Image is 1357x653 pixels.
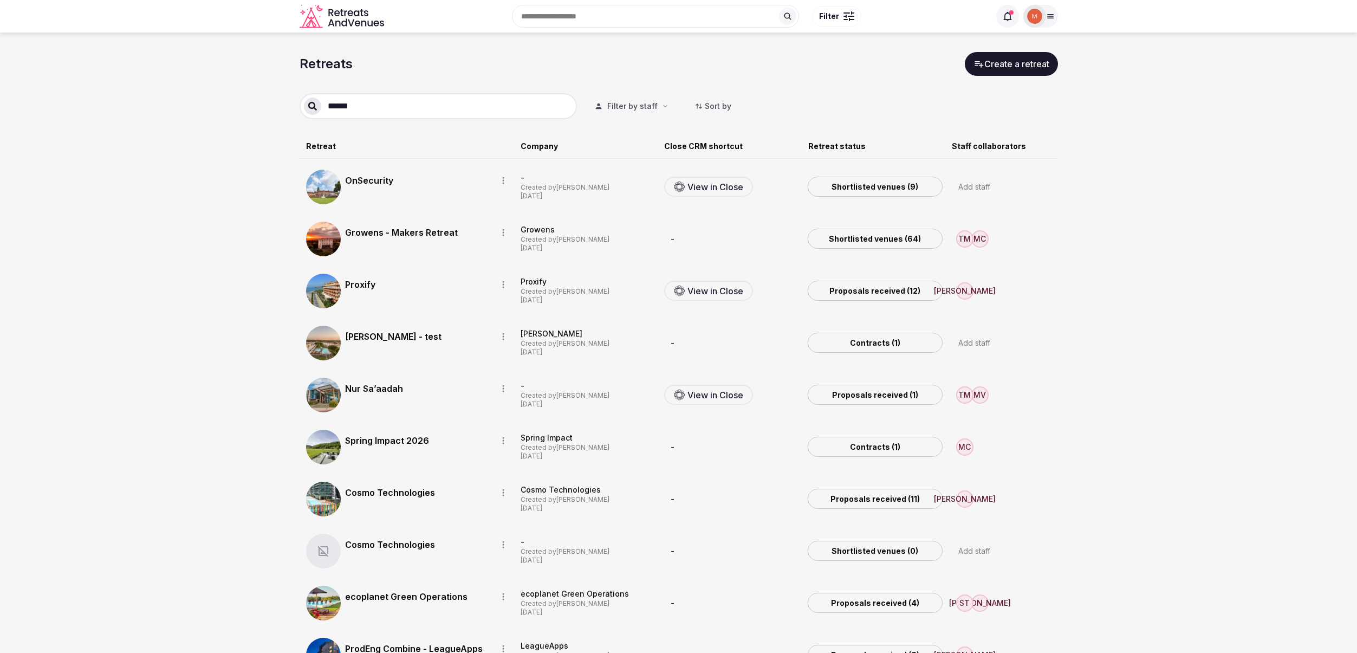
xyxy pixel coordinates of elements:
div: Created by [PERSON_NAME] [521,495,655,505]
a: Visit the homepage [300,4,386,29]
a: Shortlisted venues (0) [808,541,943,561]
div: Created by [PERSON_NAME] [521,183,655,192]
div: [DATE] [521,452,655,461]
div: Created by [PERSON_NAME] [521,599,655,609]
a: Shortlisted venues (64) [808,229,943,249]
div: - [664,441,799,454]
div: TM [957,387,972,403]
div: [DATE] [521,400,655,409]
span: Filter by staff [607,101,658,112]
div: - [664,232,799,245]
div: - [521,536,655,547]
div: [DATE] [521,192,655,201]
a: Growens - Makers Retreat [345,226,488,239]
div: Created by [PERSON_NAME] [521,287,655,296]
div: [PERSON_NAME] [521,328,655,339]
a: View in Close [664,385,753,405]
a: Shortlisted venues (9) [808,177,943,197]
div: MC [957,439,972,455]
img: Top retreat image for Cosmo Technologies [306,482,341,516]
a: View in Close [664,177,753,197]
a: Contracts (1) [808,437,943,457]
a: Proposals received (12) [808,281,943,301]
div: - [664,545,799,558]
a: Proxify [345,278,488,291]
div: MC [972,231,988,247]
svg: Retreats and Venues company logo [300,4,386,29]
a: Proposals received (11) [808,489,943,509]
div: Cosmo Technologies [521,484,655,495]
img: Top retreat image for ecoplanet Green Operations [306,586,341,620]
div: [DATE] [521,608,655,617]
div: Add staff [958,180,990,193]
img: Top retreat image for Growens - Makers Retreat [306,222,341,256]
div: TM [957,231,972,247]
button: Sort by [686,94,741,119]
div: [DATE] [521,348,655,357]
span: Filter [819,11,839,22]
a: [PERSON_NAME] - test [345,330,488,343]
div: MV [972,387,988,403]
a: Proposals received (1) [808,385,943,405]
div: ecoplanet Green Operations [521,589,655,599]
div: Created by [PERSON_NAME] [521,235,655,244]
span: Staff collaborators [952,141,1026,151]
a: Spring Impact 2026 [345,434,488,447]
div: Created by [PERSON_NAME] [521,547,655,557]
div: Created by [PERSON_NAME] [521,339,655,348]
div: ST [957,596,972,611]
button: Create a retreat [965,52,1058,76]
div: - [521,172,655,183]
img: Top retreat image for Nur Sa’aadah [306,378,341,412]
a: ecoplanet Green Operations [345,590,488,603]
div: [DATE] [521,296,655,305]
button: Filter by staff [586,94,677,118]
h1: Retreats [300,55,353,73]
div: Add staff [958,545,990,558]
div: Retreat status [808,141,943,152]
a: Contracts (1) [808,333,943,353]
div: LeagueApps [521,641,655,651]
img: Mark Fromson [1027,9,1042,24]
a: Cosmo Technologies [345,538,488,551]
div: [DATE] [521,504,655,513]
div: [PERSON_NAME] [957,283,972,299]
img: Top retreat image for OnSecurity [306,170,341,204]
div: Created by [PERSON_NAME] [521,443,655,452]
button: Filter [812,6,861,27]
div: Spring Impact [521,432,655,443]
div: - [664,493,799,506]
div: [DATE] [521,244,655,253]
div: - [664,597,799,610]
img: Top retreat image for Proxify [306,274,341,308]
div: Close CRM shortcut [664,141,799,152]
div: Retreat [306,141,512,152]
a: Cosmo Technologies [345,486,488,499]
div: [PERSON_NAME] [957,492,972,507]
div: - [664,337,799,350]
a: View in Close [664,281,753,301]
a: Proposals received (4) [808,593,943,613]
div: [DATE] [521,556,655,565]
div: Growens [521,224,655,235]
div: Add staff [958,337,990,350]
div: Proxify [521,276,655,287]
div: Created by [PERSON_NAME] [521,391,655,400]
div: [PERSON_NAME] [972,596,988,611]
img: Top retreat image for Joanna - test [306,326,341,360]
div: - [521,380,655,391]
div: Company [521,141,655,152]
img: Top retreat image for Spring Impact 2026 [306,430,341,464]
a: Nur Sa’aadah [345,382,488,395]
a: OnSecurity [345,174,488,187]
